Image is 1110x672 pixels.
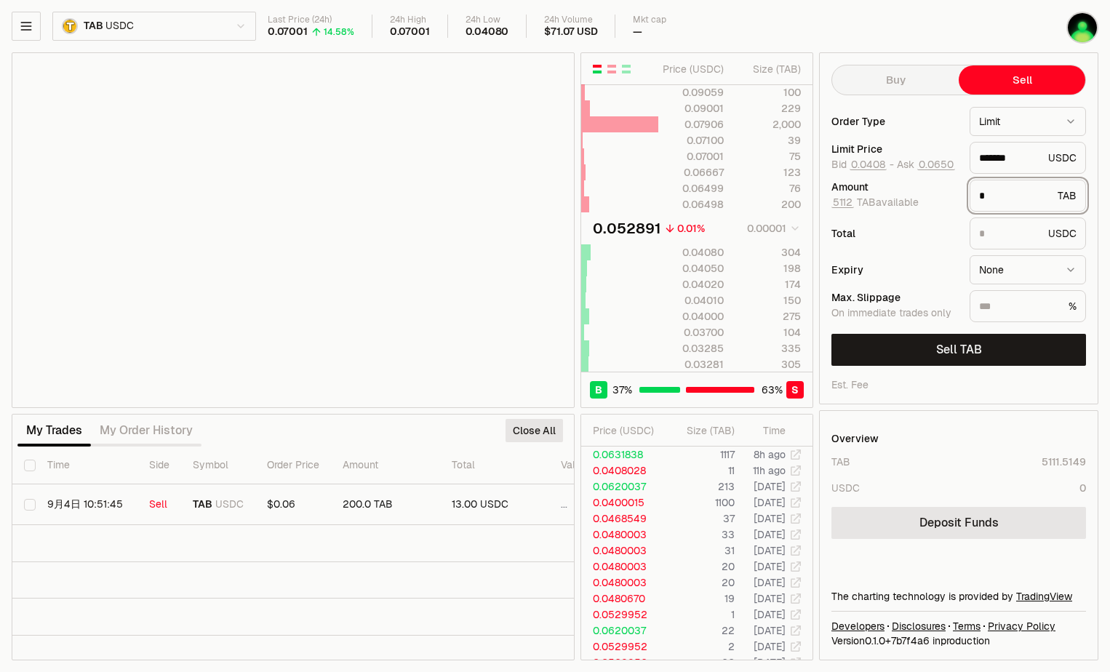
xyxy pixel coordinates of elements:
span: 7b7f4a6f783e81bb243c0ce7231142678f739d5c [891,634,930,647]
th: Order Price [255,447,331,484]
button: 0.0408 [850,159,887,170]
td: 37 [666,511,735,527]
div: Max. Slippage [831,292,958,303]
div: 0.04010 [659,293,724,308]
td: 0.0620037 [581,623,666,639]
div: 13.00 USDC [452,498,538,511]
span: S [791,383,799,397]
td: 20 [666,655,735,671]
div: 76 [736,181,801,196]
div: 0.01% [677,221,705,236]
div: ... [561,498,587,511]
button: My Trades [17,416,91,445]
button: Select row [24,499,36,511]
td: 19 [666,591,735,607]
th: Value [549,447,599,484]
td: 0.0529952 [581,607,666,623]
td: 0.0480670 [581,591,666,607]
span: 37 % [612,383,632,397]
div: 198 [736,261,801,276]
button: 5112 [831,196,854,208]
div: 0.09059 [659,85,724,100]
img: Wallet 1 [1068,13,1097,42]
div: TAB [970,180,1086,212]
td: 1 [666,607,735,623]
button: My Order History [91,416,201,445]
div: USDC [970,217,1086,249]
div: $71.07 USD [544,25,597,39]
button: Close All [506,419,563,442]
div: 0.07001 [659,149,724,164]
div: — [633,25,642,39]
img: TAB Logo [63,20,76,33]
div: Price ( USDC ) [593,423,665,438]
div: On immediate trades only [831,307,958,320]
th: Time [36,447,137,484]
span: Bid - [831,159,894,172]
div: 0.03285 [659,341,724,356]
div: The charting technology is provided by [831,589,1086,604]
div: 0.06498 [659,197,724,212]
time: [DATE] [754,560,786,573]
div: Overview [831,431,879,446]
a: Developers [831,619,885,633]
div: 304 [736,245,801,260]
div: 0.07001 [268,25,308,39]
div: 5111.5149 [1042,455,1086,469]
span: B [595,383,602,397]
div: Sell [149,498,169,511]
button: None [970,255,1086,284]
span: TAB available [831,196,919,209]
iframe: Financial Chart [12,53,574,407]
td: 0.0529952 [581,639,666,655]
button: Show Sell Orders Only [606,63,618,75]
button: Show Buy and Sell Orders [591,63,603,75]
div: % [970,290,1086,322]
td: 0.0620037 [581,479,666,495]
th: Amount [331,447,440,484]
div: Size ( TAB ) [677,423,735,438]
div: 0.07100 [659,133,724,148]
span: TAB [193,498,212,511]
div: 200.0 TAB [343,498,428,511]
td: 0.0468549 [581,511,666,527]
div: USDC [970,142,1086,174]
div: Est. Fee [831,377,869,392]
div: 174 [736,277,801,292]
div: 24h Volume [544,15,597,25]
span: USDC [215,498,244,511]
button: Sell TAB [831,334,1086,366]
div: 150 [736,293,801,308]
td: 0.0408028 [581,463,666,479]
td: 213 [666,479,735,495]
div: Order Type [831,116,958,127]
a: Privacy Policy [988,619,1055,633]
time: [DATE] [754,640,786,653]
td: 0.0480003 [581,543,666,559]
div: 0.03281 [659,357,724,372]
div: 104 [736,325,801,340]
div: 24h Low [466,15,509,25]
time: 11h ago [753,464,786,477]
div: Mkt cap [633,15,666,25]
div: 0.07001 [390,25,430,39]
div: 0.04080 [659,245,724,260]
button: 0.0650 [917,159,955,170]
td: 0.0631838 [581,447,666,463]
th: Total [440,447,549,484]
td: 20 [666,559,735,575]
span: 63 % [762,383,783,397]
span: USDC [105,20,133,33]
div: 2,000 [736,117,801,132]
div: Total [831,228,958,239]
td: 0.0480003 [581,575,666,591]
div: Size ( TAB ) [736,62,801,76]
time: 8h ago [754,448,786,461]
div: 275 [736,309,801,324]
div: 0.04000 [659,309,724,324]
div: 0.06499 [659,181,724,196]
time: [DATE] [754,624,786,637]
div: Time [747,423,786,438]
time: [DATE] [754,528,786,541]
div: 123 [736,165,801,180]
